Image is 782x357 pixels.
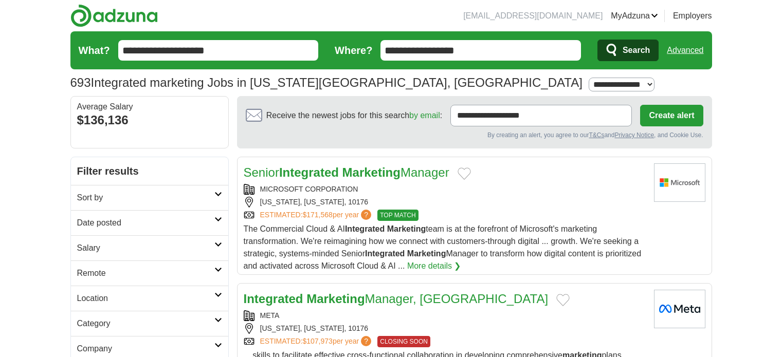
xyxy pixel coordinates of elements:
[77,192,214,204] h2: Sort by
[377,210,418,221] span: TOP MATCH
[266,109,442,122] span: Receive the newest jobs for this search :
[71,210,228,235] a: Date posted
[260,185,358,193] a: MICROSOFT CORPORATION
[244,292,303,306] strong: Integrated
[597,40,659,61] button: Search
[246,130,703,140] div: By creating an alert, you agree to our and , and Cookie Use.
[70,4,158,27] img: Adzuna logo
[365,249,405,258] strong: Integrated
[673,10,712,22] a: Employers
[409,111,440,120] a: by email
[244,292,549,306] a: Integrated MarketingManager, [GEOGRAPHIC_DATA]
[335,43,372,58] label: Where?
[654,163,705,202] img: Microsoft logo
[556,294,570,306] button: Add to favorite jobs
[77,103,222,111] div: Average Salary
[71,185,228,210] a: Sort by
[611,10,658,22] a: MyAdzuna
[279,165,339,179] strong: Integrated
[244,165,449,179] a: SeniorIntegrated MarketingManager
[77,217,214,229] h2: Date posted
[387,224,426,233] strong: Marketing
[463,10,603,22] li: [EMAIL_ADDRESS][DOMAIN_NAME]
[71,157,228,185] h2: Filter results
[260,311,280,320] a: META
[77,292,214,305] h2: Location
[342,165,401,179] strong: Marketing
[458,167,471,180] button: Add to favorite jobs
[361,336,371,346] span: ?
[77,242,214,254] h2: Salary
[306,292,365,306] strong: Marketing
[260,210,374,221] a: ESTIMATED:$171,568per year?
[70,73,91,92] span: 693
[589,131,604,139] a: T&Cs
[361,210,371,220] span: ?
[654,290,705,328] img: Meta logo
[71,235,228,260] a: Salary
[71,260,228,286] a: Remote
[70,76,583,89] h1: Integrated marketing Jobs in [US_STATE][GEOGRAPHIC_DATA], [GEOGRAPHIC_DATA]
[345,224,385,233] strong: Integrated
[244,323,646,334] div: [US_STATE], [US_STATE], 10176
[77,343,214,355] h2: Company
[302,337,332,345] span: $107,973
[244,197,646,208] div: [US_STATE], [US_STATE], 10176
[377,336,430,347] span: CLOSING SOON
[407,249,446,258] strong: Marketing
[407,260,461,272] a: More details ❯
[667,40,703,61] a: Advanced
[260,336,374,347] a: ESTIMATED:$107,973per year?
[77,111,222,129] div: $136,136
[623,40,650,61] span: Search
[71,311,228,336] a: Category
[77,267,214,279] h2: Remote
[79,43,110,58] label: What?
[640,105,703,126] button: Create alert
[244,224,642,270] span: The Commercial Cloud & AI team is at the forefront of Microsoft's marketing transformation. We're...
[302,211,332,219] span: $171,568
[77,317,214,330] h2: Category
[71,286,228,311] a: Location
[614,131,654,139] a: Privacy Notice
